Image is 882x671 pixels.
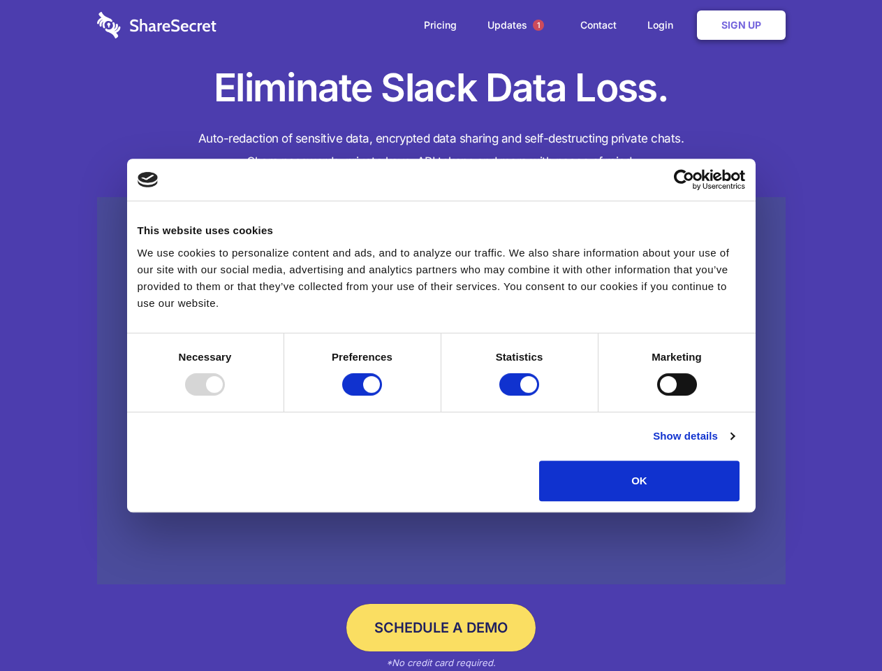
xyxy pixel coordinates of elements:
a: Usercentrics Cookiebot - opens in a new window [623,169,745,190]
div: This website uses cookies [138,222,745,239]
strong: Marketing [652,351,702,363]
div: We use cookies to personalize content and ads, and to analyze our traffic. We also share informat... [138,245,745,312]
strong: Necessary [179,351,232,363]
a: Login [633,3,694,47]
a: Sign Up [697,10,786,40]
button: OK [539,461,740,501]
a: Pricing [410,3,471,47]
a: Schedule a Demo [346,604,536,651]
h4: Auto-redaction of sensitive data, encrypted data sharing and self-destructing private chats. Shar... [97,127,786,173]
a: Contact [566,3,631,47]
img: logo-wordmark-white-trans-d4663122ce5f474addd5e946df7df03e33cb6a1c49d2221995e7729f52c070b2.svg [97,12,216,38]
a: Show details [653,428,734,445]
a: Wistia video thumbnail [97,197,786,585]
strong: Statistics [496,351,543,363]
strong: Preferences [332,351,392,363]
h1: Eliminate Slack Data Loss. [97,63,786,113]
span: 1 [533,20,544,31]
em: *No credit card required. [386,657,496,668]
img: logo [138,172,159,187]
